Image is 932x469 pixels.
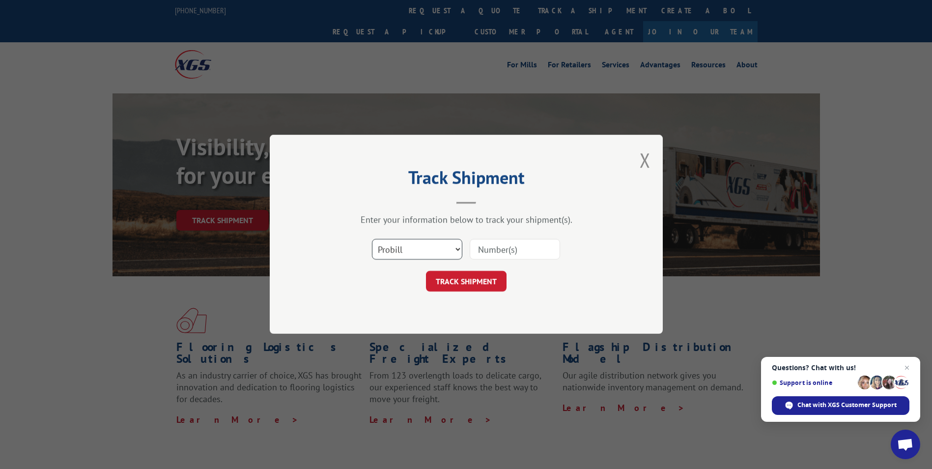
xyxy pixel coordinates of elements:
div: Enter your information below to track your shipment(s). [319,214,614,226]
button: TRACK SHIPMENT [426,271,507,292]
button: Close modal [640,147,650,173]
span: Chat with XGS Customer Support [797,401,897,410]
span: Close chat [901,362,913,374]
span: Questions? Chat with us! [772,364,909,372]
div: Open chat [891,430,920,459]
div: Chat with XGS Customer Support [772,396,909,415]
h2: Track Shipment [319,171,614,189]
input: Number(s) [470,239,560,260]
span: Support is online [772,379,854,386]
